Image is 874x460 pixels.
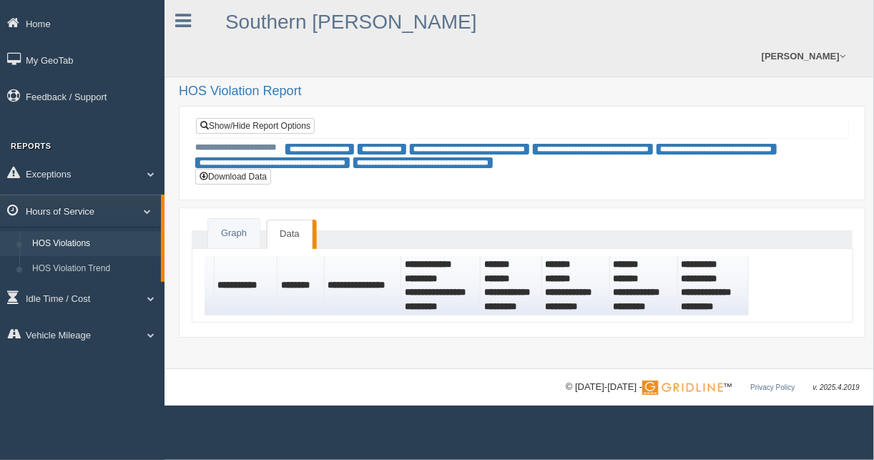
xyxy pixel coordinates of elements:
a: Graph [208,219,260,248]
span: v. 2025.4.2019 [813,383,860,391]
a: HOS Violation Trend [26,256,161,282]
a: Show/Hide Report Options [196,118,315,134]
button: Download Data [195,169,271,185]
a: Data [267,220,312,249]
img: Gridline [642,381,723,395]
a: HOS Violations [26,231,161,257]
a: Southern [PERSON_NAME] [225,11,477,33]
a: [PERSON_NAME] [755,36,853,77]
div: © [DATE]-[DATE] - ™ [566,380,860,395]
a: Privacy Policy [750,383,795,391]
